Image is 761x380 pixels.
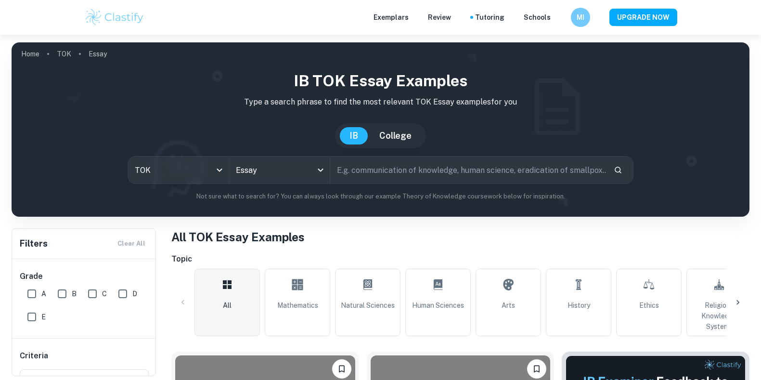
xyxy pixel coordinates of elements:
button: Search [610,162,626,178]
button: Bookmark [527,359,546,379]
button: UPGRADE NOW [609,9,677,26]
span: Ethics [639,300,659,311]
button: Help and Feedback [558,15,563,20]
input: E.g. communication of knowledge, human science, eradication of smallpox... [330,157,606,183]
span: Arts [502,300,515,311]
button: IB [340,127,368,144]
span: B [72,288,77,299]
h6: Filters [20,237,48,250]
p: Type a search phrase to find the most relevant TOK Essay examples for you [19,96,742,108]
h1: All TOK Essay Examples [171,228,749,246]
button: College [370,127,421,144]
span: Religious Knowledge Systems [691,300,748,332]
h6: Criteria [20,350,48,362]
a: Tutoring [475,12,504,23]
p: Not sure what to search for? You can always look through our example Theory of Knowledge coursewo... [19,192,742,201]
span: E [41,312,46,322]
h6: MI [575,12,586,23]
span: A [41,288,46,299]
span: All [223,300,232,311]
a: Schools [524,12,551,23]
p: Review [428,12,451,23]
button: MI [571,8,590,27]
span: Human Sciences [412,300,464,311]
a: Home [21,47,39,61]
h6: Topic [171,253,749,265]
span: Mathematics [277,300,318,311]
img: profile cover [12,42,749,217]
p: Exemplars [374,12,409,23]
h1: IB TOK Essay examples [19,69,742,92]
span: D [132,288,137,299]
p: Essay [89,49,107,59]
span: Natural Sciences [341,300,395,311]
div: TOK [128,157,229,183]
span: C [102,288,107,299]
button: Bookmark [332,359,351,379]
span: History [568,300,590,311]
div: Essay [229,157,330,183]
h6: Grade [20,271,149,282]
a: TOK [57,47,71,61]
img: Clastify logo [84,8,145,27]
